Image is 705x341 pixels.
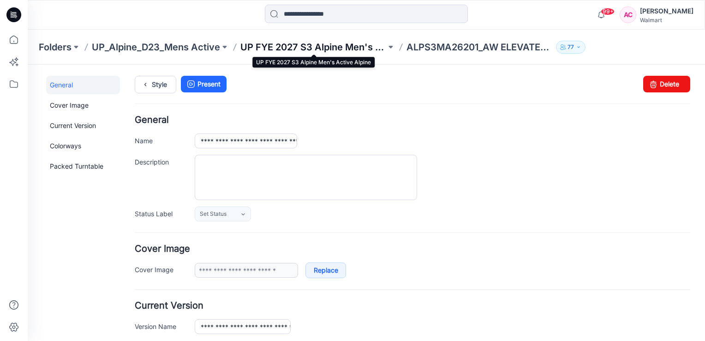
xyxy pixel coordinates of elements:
[167,142,223,157] a: Set Status
[107,180,663,189] h4: Cover Image
[92,41,220,54] a: UP_Alpine_D23_Mens Active
[640,17,693,24] div: Walmart
[620,6,636,23] div: AC
[28,65,705,341] iframe: edit-style
[556,41,586,54] button: 77
[107,237,663,245] h4: Current Version
[107,71,158,81] label: Name
[278,198,318,213] a: Replace
[172,145,199,154] span: Set Status
[107,256,158,267] label: Version Name
[640,6,693,17] div: [PERSON_NAME]
[107,200,158,210] label: Cover Image
[107,92,158,102] label: Description
[39,41,72,54] a: Folders
[107,144,158,154] label: Status Label
[406,41,552,54] p: ALPS3MA26201_AW ELEVATED JACQUARD FASHION TEE OPTION 3A PT-WX-33709
[568,42,574,52] p: 77
[240,41,386,54] a: UP FYE 2027 S3 Alpine Men's Active Alpine
[601,8,615,15] span: 99+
